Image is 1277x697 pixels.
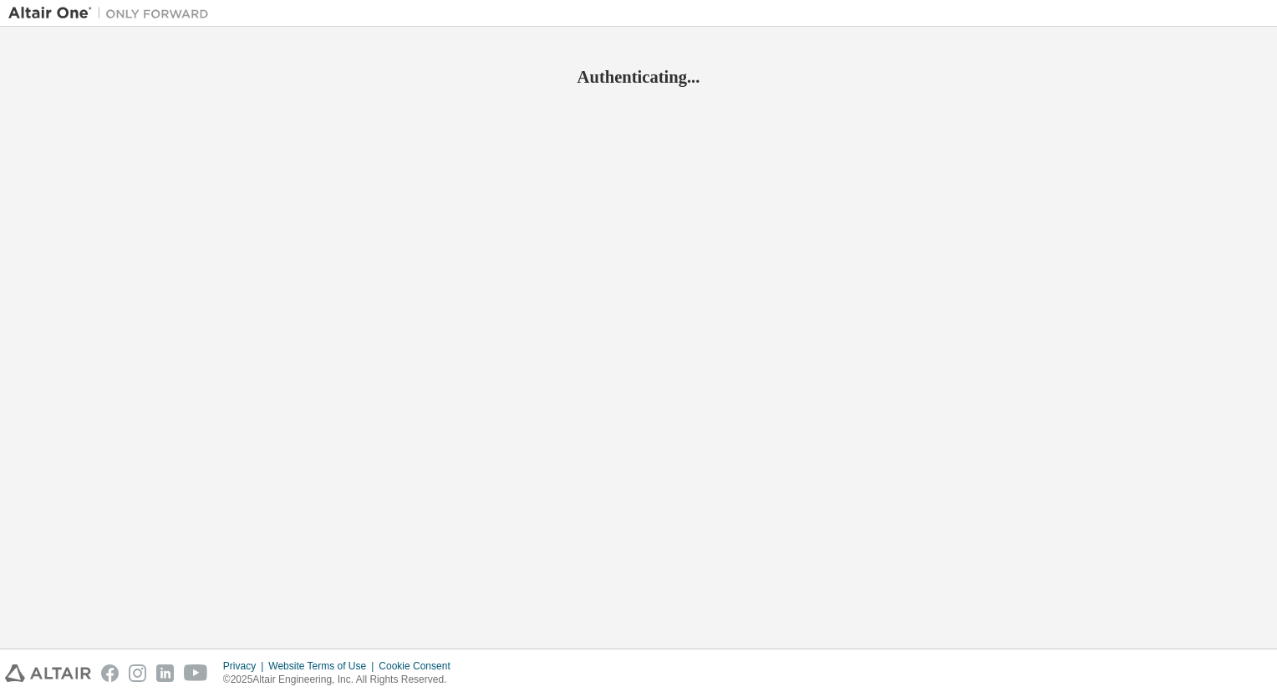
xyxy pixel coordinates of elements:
[379,659,460,673] div: Cookie Consent
[5,664,91,682] img: altair_logo.svg
[8,5,217,22] img: Altair One
[223,673,460,687] p: © 2025 Altair Engineering, Inc. All Rights Reserved.
[129,664,146,682] img: instagram.svg
[101,664,119,682] img: facebook.svg
[223,659,268,673] div: Privacy
[156,664,174,682] img: linkedin.svg
[268,659,379,673] div: Website Terms of Use
[184,664,208,682] img: youtube.svg
[8,66,1269,88] h2: Authenticating...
